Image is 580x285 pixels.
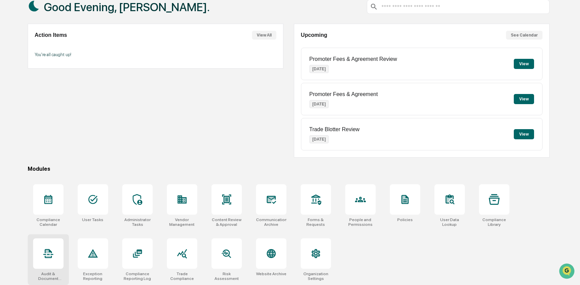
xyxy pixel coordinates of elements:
span: Preclearance [14,85,44,92]
div: 🖐️ [7,86,12,91]
p: Trade Blotter Review [309,126,360,133]
a: Powered byPylon [48,114,82,120]
div: Vendor Management [167,217,197,227]
div: Compliance Library [479,217,509,227]
div: Compliance Reporting Log [122,271,153,281]
p: [DATE] [309,135,329,143]
div: Forms & Requests [301,217,331,227]
button: See Calendar [506,31,543,40]
p: You're all caught up! [35,52,276,57]
h2: Upcoming [301,32,327,38]
button: Start new chat [115,54,123,62]
div: 🗄️ [49,86,54,91]
div: Start new chat [23,52,111,58]
img: 1746055101610-c473b297-6a78-478c-a979-82029cc54cd1 [7,52,19,64]
h1: Good Evening, [PERSON_NAME]. [44,0,210,14]
p: Promoter Fees & Agreement [309,91,378,97]
div: Organization Settings [301,271,331,281]
iframe: Open customer support [558,263,577,281]
div: 🔎 [7,99,12,104]
div: Website Archive [256,271,286,276]
a: 🔎Data Lookup [4,95,45,108]
button: View [514,59,534,69]
div: Administrator Tasks [122,217,153,227]
div: People and Permissions [345,217,376,227]
div: We're available if you need us! [23,58,85,64]
button: View All [252,31,276,40]
h2: Action Items [35,32,67,38]
p: [DATE] [309,65,329,73]
a: 🖐️Preclearance [4,82,46,95]
span: Pylon [67,115,82,120]
p: [DATE] [309,100,329,108]
div: Risk Assessment [211,271,242,281]
div: User Tasks [82,217,103,222]
div: User Data Lookup [434,217,465,227]
div: Trade Compliance [167,271,197,281]
div: Policies [397,217,413,222]
button: View [514,129,534,139]
div: Compliance Calendar [33,217,64,227]
span: Attestations [56,85,84,92]
button: View [514,94,534,104]
span: Data Lookup [14,98,43,105]
div: Content Review & Approval [211,217,242,227]
div: Exception Reporting [78,271,108,281]
p: Promoter Fees & Agreement Review [309,56,397,62]
p: How can we help? [7,14,123,25]
a: 🗄️Attestations [46,82,86,95]
div: Communications Archive [256,217,286,227]
div: Modules [28,166,550,172]
div: Audit & Document Logs [33,271,64,281]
